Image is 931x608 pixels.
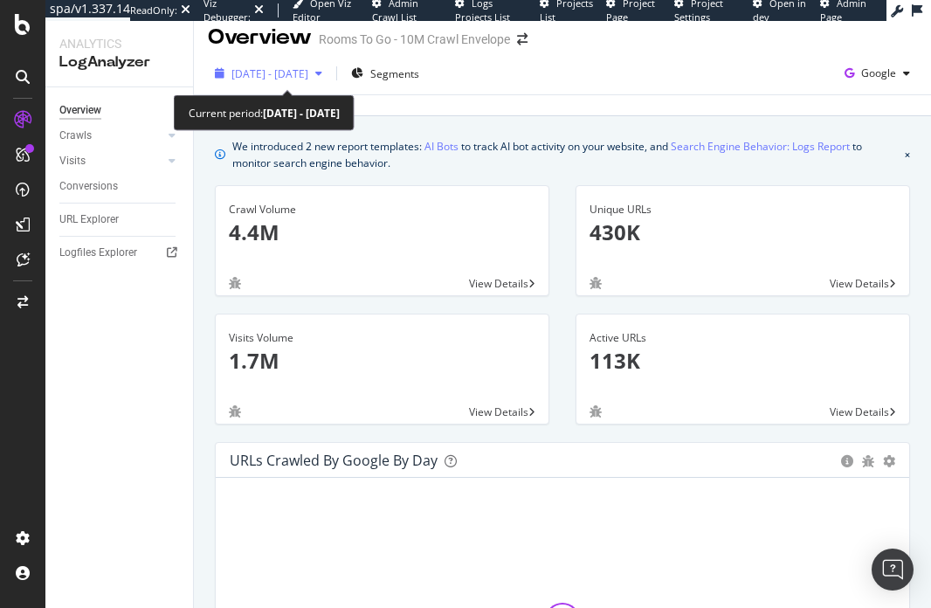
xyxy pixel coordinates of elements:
div: info banner [215,137,910,171]
div: ReadOnly: [130,3,177,17]
div: Conversions [59,177,118,196]
div: Analytics [59,35,179,52]
p: 4.4M [229,218,535,247]
span: View Details [469,404,528,419]
div: Crawls [59,127,92,145]
button: close banner [900,134,914,175]
span: View Details [469,276,528,291]
div: Unique URLs [590,202,896,218]
p: 1.7M [229,346,535,376]
div: bug [590,405,602,418]
a: URL Explorer [59,211,181,229]
span: View Details [830,404,889,419]
a: AI Bots [424,137,459,155]
div: Visits Volume [229,330,535,346]
p: 430K [590,218,896,247]
div: Open Intercom Messenger [872,549,914,591]
div: Rooms To Go - 10M Crawl Envelope [319,31,510,48]
a: Crawls [59,127,163,145]
div: gear [883,455,895,467]
button: Segments [344,59,426,87]
div: bug [229,277,241,289]
div: Overview [59,101,101,120]
div: URL Explorer [59,211,119,229]
b: [DATE] - [DATE] [263,106,340,121]
div: Crawl Volume [229,202,535,218]
div: arrow-right-arrow-left [517,33,528,45]
p: 113K [590,346,896,376]
div: bug [590,277,602,289]
span: [DATE] - [DATE] [231,66,308,81]
div: Logfiles Explorer [59,244,137,262]
div: URLs Crawled by Google by day [230,452,438,469]
div: Visits [59,152,86,170]
span: Google [861,66,896,80]
div: Active URLs [590,330,896,346]
button: [DATE] - [DATE] [208,59,329,87]
a: Overview [59,101,181,120]
div: circle-info [841,455,853,467]
a: Logfiles Explorer [59,244,181,262]
a: Conversions [59,177,181,196]
span: Segments [370,66,419,81]
div: We introduced 2 new report templates: to track AI bot activity on your website, and to monitor se... [232,137,898,171]
div: Overview [208,23,312,52]
span: View Details [830,276,889,291]
a: Search Engine Behavior: Logs Report [671,137,850,155]
a: Visits [59,152,163,170]
div: bug [229,405,241,418]
button: Google [838,59,917,87]
div: LogAnalyzer [59,52,179,73]
div: Current period: [189,103,340,123]
div: bug [862,455,874,467]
